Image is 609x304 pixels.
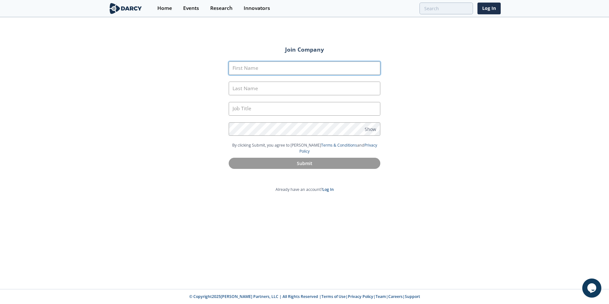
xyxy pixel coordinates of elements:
[321,294,346,299] a: Terms of Use
[157,6,172,11] div: Home
[220,47,389,53] h2: Join Company
[210,6,233,11] div: Research
[229,158,380,169] button: Submit
[348,294,373,299] a: Privacy Policy
[211,187,398,192] p: Already have an account?
[229,62,380,75] input: First Name
[322,187,334,192] a: Log In
[477,3,501,14] a: Log In
[321,142,357,148] a: Terms & Conditions
[419,3,473,14] input: Advanced Search
[229,102,380,116] input: Job Title
[108,3,143,14] img: logo-wide.svg
[388,294,403,299] a: Careers
[183,6,199,11] div: Events
[582,279,603,298] iframe: chat widget
[405,294,420,299] a: Support
[299,142,377,154] a: Privacy Policy
[69,294,540,300] p: © Copyright 2025 [PERSON_NAME] Partners, LLC | All Rights Reserved | | | | |
[229,142,380,154] p: By clicking Submit, you agree to [PERSON_NAME] and
[376,294,386,299] a: Team
[365,126,376,132] span: Show
[229,82,380,95] input: Last Name
[244,6,270,11] div: Innovators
